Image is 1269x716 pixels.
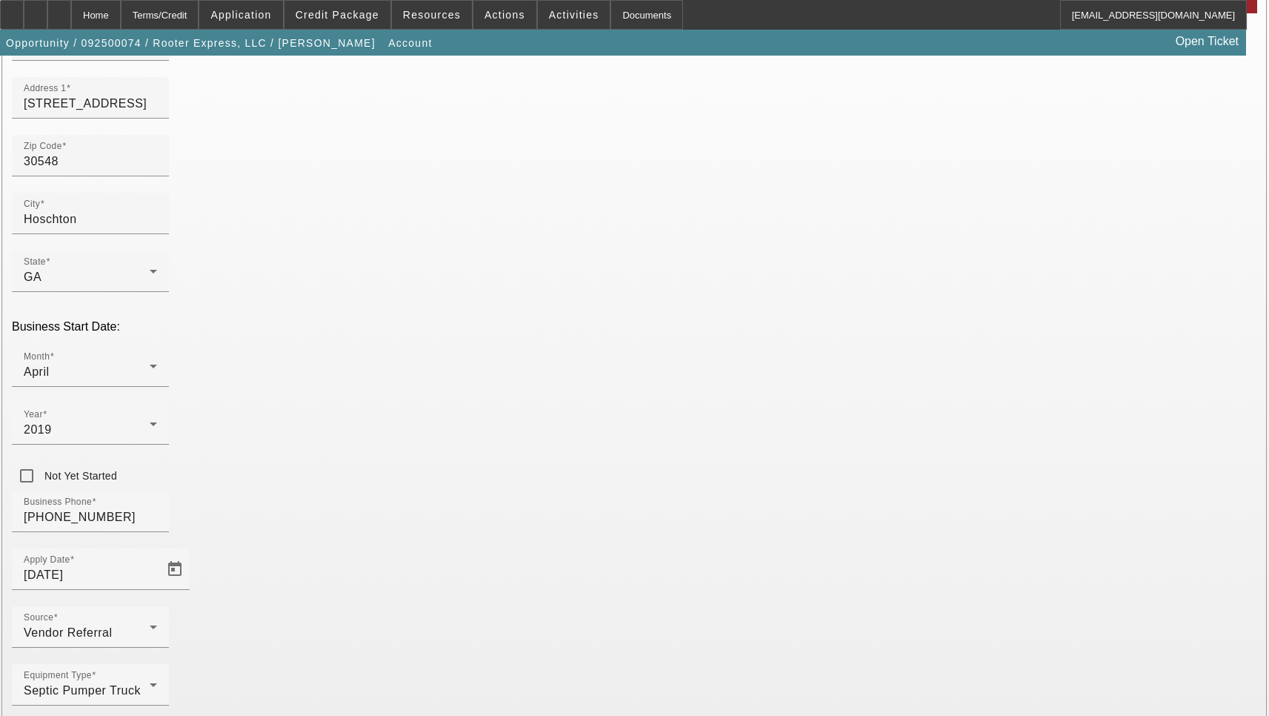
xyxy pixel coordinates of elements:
[24,671,92,680] mat-label: Equipment Type
[24,626,113,639] span: Vendor Referral
[24,84,66,93] mat-label: Address 1
[24,555,70,565] mat-label: Apply Date
[6,37,376,49] span: Opportunity / 092500074 / Rooter Express, LLC / [PERSON_NAME]
[41,468,117,483] label: Not Yet Started
[24,497,92,507] mat-label: Business Phone
[484,9,525,21] span: Actions
[1170,29,1245,54] a: Open Ticket
[384,30,436,56] button: Account
[24,365,50,378] span: April
[12,320,1257,334] p: Business Start Date:
[24,684,141,697] span: Septic Pumper Truck
[538,1,610,29] button: Activities
[160,554,190,584] button: Open calendar
[24,423,52,436] span: 2019
[24,613,53,623] mat-label: Source
[549,9,599,21] span: Activities
[388,37,432,49] span: Account
[24,352,50,362] mat-label: Month
[24,271,41,283] span: GA
[403,9,461,21] span: Resources
[284,1,390,29] button: Credit Package
[296,9,379,21] span: Credit Package
[392,1,472,29] button: Resources
[210,9,271,21] span: Application
[473,1,536,29] button: Actions
[24,410,43,420] mat-label: Year
[24,142,62,151] mat-label: Zip Code
[24,199,40,209] mat-label: City
[199,1,282,29] button: Application
[24,257,46,267] mat-label: State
